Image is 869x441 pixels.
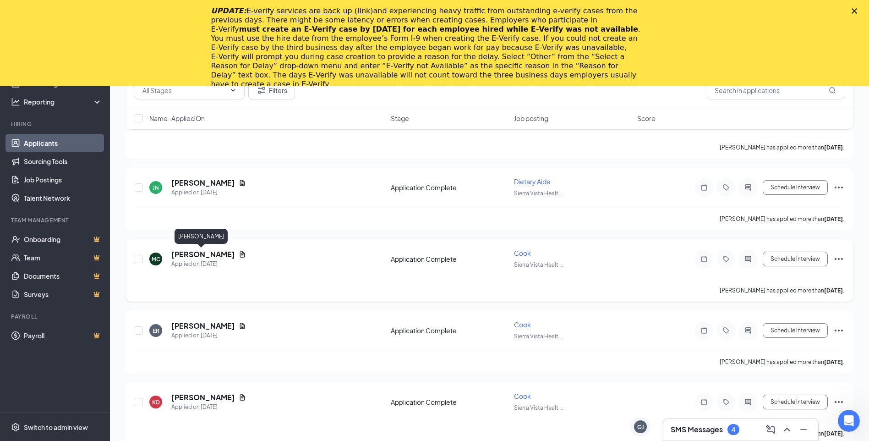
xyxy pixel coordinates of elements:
div: 4 [732,426,735,434]
svg: Tag [721,398,732,406]
span: Name · Applied On [149,114,205,123]
svg: Tag [721,184,732,191]
a: Job Postings [24,171,102,189]
svg: Minimize [798,424,809,435]
div: Application Complete [391,254,508,264]
button: Schedule Interview [763,323,828,338]
div: GJ [637,423,644,431]
div: Applied on [DATE] [171,402,246,412]
svg: ChevronUp [782,424,792,435]
svg: Note [699,327,710,334]
b: [DATE] [824,358,843,365]
svg: ChevronDown [230,87,237,94]
div: Switch to admin view [24,423,88,432]
button: Schedule Interview [763,395,828,409]
button: Schedule Interview [763,180,828,195]
span: Sierra Vista Healt ... [514,404,563,411]
a: DocumentsCrown [24,267,102,285]
svg: MagnifyingGlass [829,87,836,94]
div: JN [153,184,159,192]
i: UPDATE: [211,6,373,15]
span: Score [637,114,656,123]
svg: Filter [256,85,267,96]
div: and experiencing heavy traffic from outstanding e-verify cases from the previous days. There migh... [211,6,644,89]
svg: Ellipses [833,325,844,336]
div: KD [152,398,160,406]
div: Hiring [11,120,100,128]
span: Sierra Vista Healt ... [514,190,563,197]
a: E-verify services are back up (link) [246,6,373,15]
a: Talent Network [24,189,102,207]
button: Minimize [796,422,811,437]
svg: Tag [721,255,732,263]
p: [PERSON_NAME] has applied more than . [720,215,844,223]
button: ChevronUp [780,422,794,437]
div: Team Management [11,216,100,224]
span: Stage [391,114,409,123]
button: Schedule Interview [763,252,828,266]
a: PayrollCrown [24,326,102,345]
b: [DATE] [824,215,843,222]
span: Sierra Vista Healt ... [514,333,563,340]
button: Filter Filters [248,81,295,99]
span: Cook [514,320,531,329]
span: Job posting [514,114,548,123]
div: ER [153,327,159,335]
a: Sourcing Tools [24,152,102,171]
div: Application Complete [391,397,508,407]
svg: ComposeMessage [765,424,776,435]
span: Cook [514,392,531,400]
input: All Stages [142,85,226,95]
b: [DATE] [824,287,843,294]
b: [DATE] [824,144,843,151]
span: Cook [514,249,531,257]
div: MC [152,255,160,263]
h5: [PERSON_NAME] [171,392,235,402]
svg: Ellipses [833,397,844,408]
h5: [PERSON_NAME] [171,178,235,188]
a: Applicants [24,134,102,152]
svg: ActiveChat [743,398,754,406]
a: TeamCrown [24,248,102,267]
button: ComposeMessage [763,422,778,437]
svg: ActiveChat [743,327,754,334]
svg: Note [699,398,710,406]
svg: Ellipses [833,182,844,193]
svg: Document [239,251,246,258]
div: Applied on [DATE] [171,259,246,269]
p: [PERSON_NAME] has applied more than . [720,358,844,366]
span: Sierra Vista Healt ... [514,261,563,268]
svg: ActiveChat [743,255,754,263]
svg: Note [699,184,710,191]
iframe: Intercom live chat [838,410,860,432]
p: [PERSON_NAME] has applied more than . [720,287,844,294]
svg: Ellipses [833,254,844,265]
svg: Settings [11,423,20,432]
input: Search in applications [707,81,844,99]
b: must create an E‑Verify case by [DATE] for each employee hired while E‑Verify was not available [239,25,638,33]
div: Application Complete [391,326,508,335]
h5: [PERSON_NAME] [171,249,235,259]
a: OnboardingCrown [24,230,102,248]
svg: Document [239,322,246,330]
svg: Note [699,255,710,263]
p: [PERSON_NAME] has applied more than . [720,143,844,151]
svg: Tag [721,327,732,334]
div: Payroll [11,313,100,320]
h3: SMS Messages [671,424,723,435]
b: [DATE] [824,430,843,437]
div: Applied on [DATE] [171,188,246,197]
a: SurveysCrown [24,285,102,303]
div: Reporting [24,97,103,106]
svg: Document [239,179,246,187]
div: Close [852,8,861,14]
svg: Analysis [11,97,20,106]
h5: [PERSON_NAME] [171,321,235,331]
svg: ActiveChat [743,184,754,191]
div: Application Complete [391,183,508,192]
div: Applied on [DATE] [171,331,246,340]
span: Dietary Aide [514,177,551,186]
svg: Document [239,394,246,401]
div: [PERSON_NAME] [175,229,228,244]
